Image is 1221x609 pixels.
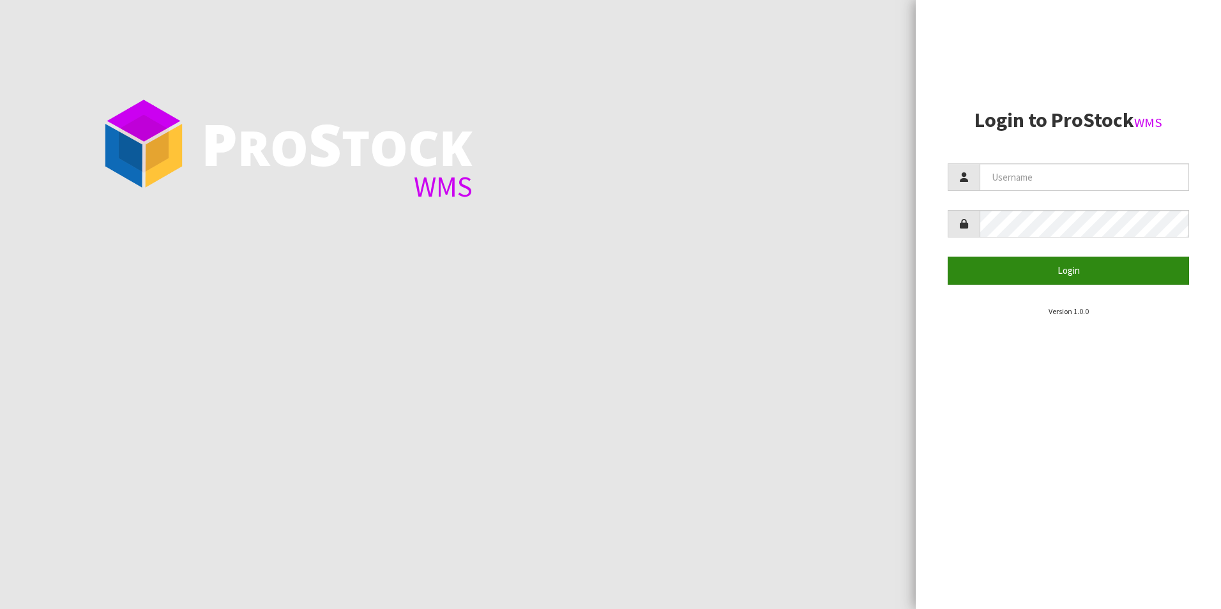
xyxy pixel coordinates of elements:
[948,257,1189,284] button: Login
[96,96,192,192] img: ProStock Cube
[1049,306,1089,316] small: Version 1.0.0
[1134,114,1162,131] small: WMS
[201,115,473,172] div: ro tock
[201,105,238,183] span: P
[980,163,1189,191] input: Username
[308,105,342,183] span: S
[948,109,1189,132] h2: Login to ProStock
[201,172,473,201] div: WMS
